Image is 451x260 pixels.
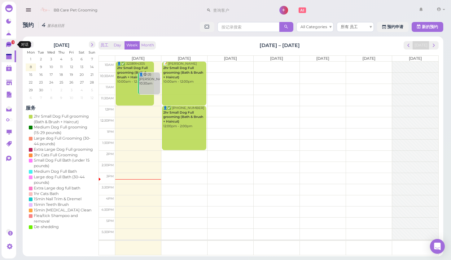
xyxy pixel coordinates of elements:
[34,207,91,213] div: 15min [MEDICAL_DATA] Clean
[341,24,358,29] span: 所有 员工
[80,64,84,70] span: 13
[38,22,64,28] i: 4
[49,80,54,85] span: 24
[54,41,69,48] h2: [DATE]
[29,64,33,70] span: 8
[105,63,114,67] span: 10am
[49,64,54,70] span: 10
[34,202,69,207] div: 15min Teeth Brush
[362,56,375,61] span: [DATE]
[217,22,279,32] input: 按记录搜索
[211,5,271,15] input: 查询客户
[69,72,74,77] span: 19
[69,50,74,54] span: Fri
[70,56,73,62] span: 5
[39,64,43,70] span: 9
[316,56,329,61] span: [DATE]
[429,41,439,50] button: next
[90,95,94,101] span: 12
[102,230,114,234] span: 5:30pm
[99,41,110,50] button: 员工
[89,50,95,54] span: Sun
[34,158,94,169] div: Small Dog Full Bath (under 15 pounds)
[89,41,95,48] button: next
[34,114,94,125] div: 2hr Small Dog Full grooming (Bath & Brush + Haircut)
[89,80,94,85] span: 28
[69,95,74,101] span: 10
[163,66,203,79] b: 2hr Small Dog Full grooming (Bath & Brush + Haircut)
[50,87,52,93] span: 1
[102,163,114,167] span: 2:30pm
[69,64,74,70] span: 12
[34,152,78,158] div: 3hr Cats Full Grooming
[106,174,114,178] span: 3pm
[110,41,125,50] button: Day
[377,22,409,32] a: 预约申请
[28,72,33,77] span: 15
[27,50,35,54] span: Mon
[422,24,438,29] span: 新的预约
[34,124,94,136] div: Medium Dog Full grooming (15-29 pounds)
[139,41,156,50] button: Month
[34,174,94,185] div: Large dog Full Bath (30-44 pounds)
[38,50,44,54] span: Tue
[178,56,191,61] span: [DATE]
[90,64,94,70] span: 14
[34,213,94,224] div: Flea/tick Shampoo and removal
[90,87,94,93] span: 5
[117,62,154,84] div: 👤✅ 3238914305 10:00am - 12:00pm
[54,2,98,19] span: BB Care Pet Grooming
[49,72,53,77] span: 17
[412,22,443,32] button: 新的预约
[39,95,42,101] span: 7
[163,110,203,123] b: 2hr Small Dog Full grooming (Bath & Brush + Haircut)
[163,106,206,128] div: 👤✅ [PHONE_NUMBER] 12:00pm - 2:00pm
[38,87,44,93] span: 30
[105,107,114,111] span: 12pm
[59,56,63,62] span: 4
[34,196,81,202] div: 15min Nail Trim & Dremel
[106,197,114,201] span: 4pm
[106,219,114,223] span: 5pm
[58,50,64,54] span: Thu
[260,42,300,49] h2: [DATE] – [DATE]
[80,56,83,62] span: 6
[34,169,77,174] div: Medium Dog Full Bath
[106,85,114,89] span: 11am
[102,141,114,145] span: 1:30pm
[163,62,206,84] div: 📝 [PERSON_NAME] 10:00am - 12:00pm
[100,74,114,78] span: 10:30am
[79,72,84,77] span: 20
[102,185,114,189] span: 3:30pm
[117,66,148,79] b: 2hr Small Dog Full grooming (Bath & Brush + Haircut)
[23,22,35,28] span: 预约
[80,87,83,93] span: 4
[270,56,283,61] span: [DATE]
[34,136,94,147] div: Large dog Full Grooming (30-44 pounds)
[26,105,97,111] h4: 服务
[90,72,94,77] span: 21
[70,87,73,93] span: 3
[50,95,53,101] span: 8
[139,72,160,86] div: 👤😋 (3) [PERSON_NAME] 10:30am
[34,224,59,230] div: De-shedding
[413,41,429,50] button: [DATE]
[39,56,42,62] span: 2
[28,87,33,93] span: 29
[59,95,63,101] span: 9
[38,80,43,85] span: 23
[80,95,84,101] span: 11
[59,72,63,77] span: 18
[430,239,445,254] div: Open Intercom Messenger
[34,191,59,197] div: 1hr Cats Bath
[59,64,63,70] span: 11
[125,41,140,50] button: Week
[34,147,93,152] div: Extra Large Dog Full grooming
[300,24,327,29] span: All Categories
[132,56,145,61] span: [DATE]
[29,95,33,101] span: 6
[47,24,64,28] small: 显示在日历
[409,56,422,61] span: [DATE]
[11,40,15,44] span: 1
[28,80,33,85] span: 22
